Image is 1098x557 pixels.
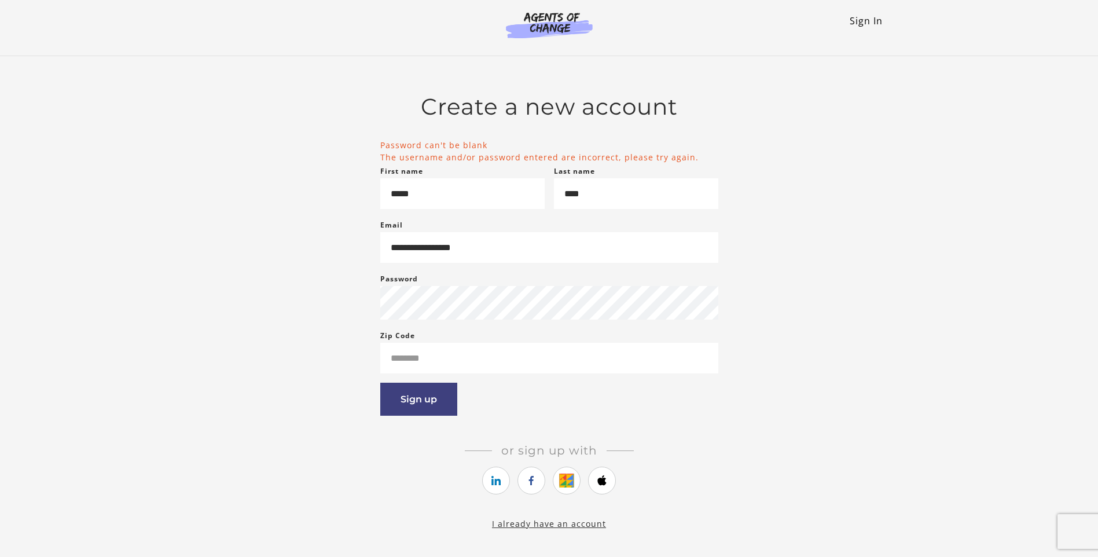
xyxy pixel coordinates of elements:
[380,218,403,232] label: Email
[492,518,606,529] a: I already have an account
[850,14,883,27] a: Sign In
[554,166,595,176] label: Last name
[492,444,607,457] span: Or sign up with
[380,93,718,120] h2: Create a new account
[482,467,510,494] a: https://courses.thinkific.com/users/auth/linkedin?ss%5Breferral%5D=&ss%5Buser_return_to%5D=&ss%5B...
[380,383,457,416] button: Sign up
[380,329,415,343] label: Zip Code
[380,139,718,151] li: Password can't be blank
[380,166,423,176] label: First name
[517,467,545,494] a: https://courses.thinkific.com/users/auth/facebook?ss%5Breferral%5D=&ss%5Buser_return_to%5D=&ss%5B...
[494,12,605,38] img: Agents of Change Logo
[380,151,718,163] li: The username and/or password entered are incorrect, please try again.
[588,467,616,494] a: https://courses.thinkific.com/users/auth/apple?ss%5Breferral%5D=&ss%5Buser_return_to%5D=&ss%5Bvis...
[380,272,418,286] label: Password
[553,467,581,494] a: https://courses.thinkific.com/users/auth/google?ss%5Breferral%5D=&ss%5Buser_return_to%5D=&ss%5Bvi...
